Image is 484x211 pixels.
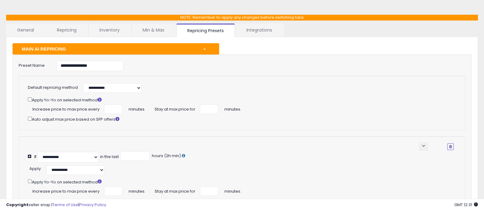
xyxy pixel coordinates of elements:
[129,187,145,194] span: minutes.
[449,145,452,149] i: Remove Condition
[176,24,235,37] a: Repricing Presets
[151,153,181,159] span: hours (2h min)
[28,96,454,103] div: Apply Yo-Yo on selected method
[52,202,78,208] a: Terms of Use
[6,24,45,36] a: General
[46,24,88,36] a: Repricing
[224,187,241,194] span: minutes.
[6,15,478,21] p: NOTE: Remember to apply any changes before switching tabs
[224,104,241,112] span: minutes.
[419,142,428,151] button: keyboard_arrow_down
[6,202,28,208] strong: Copyright
[17,46,198,52] div: MAIN AI REPRICING
[28,198,462,204] div: Auto adjust max price based on SFP offers
[32,104,99,112] span: Increase price to max price every
[32,187,99,194] span: Increase price to max price every
[454,202,478,208] span: 2025-09-7 12:31 GMT
[29,164,42,172] div: :
[28,115,454,122] div: Auto adjust max price based on SFP offers
[79,202,106,208] a: Privacy Policy
[421,143,426,149] span: keyboard_arrow_down
[129,104,145,112] span: minutes.
[235,24,283,36] a: Integrations
[28,178,462,185] div: Apply Yo-Yo on selected method
[155,104,195,112] span: Stay at max price for
[14,61,52,69] label: Preset Name
[6,202,106,208] div: seller snap | |
[100,154,119,160] div: in the last
[88,24,131,36] a: Inventory
[155,187,195,194] span: Stay at max price for
[29,166,41,171] span: Apply
[13,43,219,55] button: MAIN AI REPRICING
[28,85,79,91] label: Default repricing method:
[132,24,175,36] a: Min & Max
